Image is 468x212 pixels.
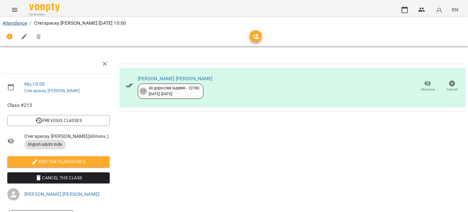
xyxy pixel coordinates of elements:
div: 12 [140,88,147,95]
span: English Adults Indiv [24,142,66,147]
button: Cancel the class [7,172,110,183]
p: Стегареску [PERSON_NAME] [DATE] 10:00 [34,20,126,27]
a: Стегареску [PERSON_NAME] [24,88,80,93]
li: / [30,20,31,27]
nav: breadcrumb [2,20,466,27]
a: Mo , 10:00 [24,81,45,87]
div: 40 дорослих індивів - 22780 [DATE] - [DATE] [149,85,200,97]
span: Previous Classes [12,117,105,124]
button: Menu [7,2,22,17]
a: [PERSON_NAME] [PERSON_NAME] [24,191,99,197]
button: Cancel [440,78,464,95]
a: [PERSON_NAME] [PERSON_NAME] [138,76,213,81]
img: avatar_s.png [435,5,443,14]
button: Previous Classes [7,115,110,126]
span: Absence [421,87,435,92]
span: Cancel the class [12,174,105,181]
span: Edit the class's Info [12,158,105,165]
span: Стегареску [PERSON_NAME] ( 60 mins. ) [24,133,110,140]
img: Voopty Logo [29,3,60,12]
button: EN [449,4,461,15]
button: Absence [416,78,440,95]
span: Cancel [447,87,458,92]
span: EN [452,6,458,13]
a: Attendance [2,20,27,26]
span: For Business [29,13,60,16]
span: Class #213 [7,102,110,109]
button: Edit the class's Info [7,156,110,167]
